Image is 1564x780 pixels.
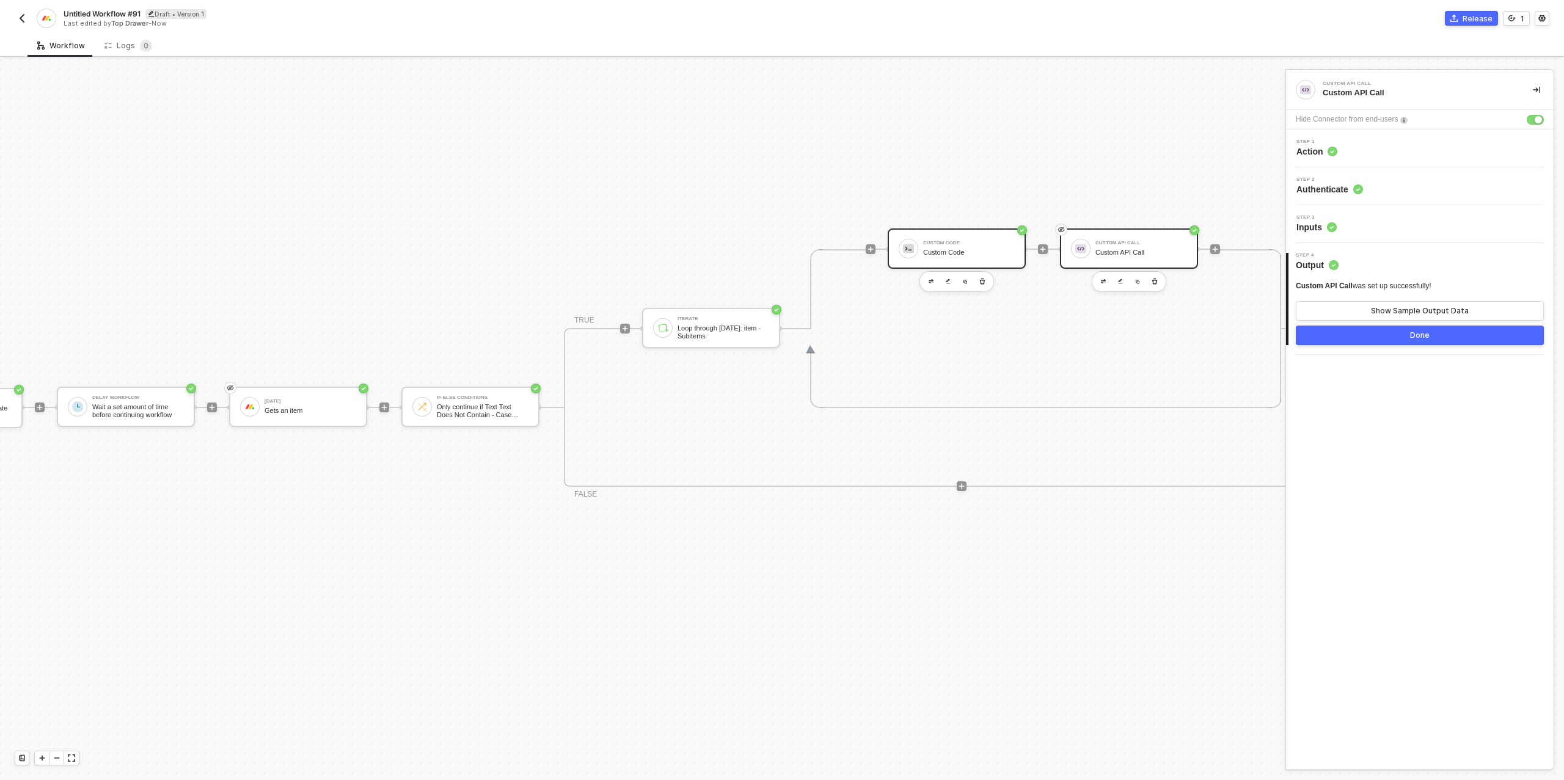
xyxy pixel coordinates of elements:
[37,41,85,51] div: Workflow
[265,407,356,415] div: Gets an item
[1400,117,1408,124] img: icon-info
[381,404,388,411] span: icon-play
[104,40,152,52] div: Logs
[417,401,428,412] img: icon
[1521,13,1524,24] div: 1
[265,399,356,404] div: [DATE]
[227,383,234,393] span: eye-invisible
[1296,326,1544,345] button: Done
[437,403,528,418] div: Only continue if Text Text Does Not Contain - Case Insensitive Dropship (Wholesale)
[208,404,216,411] span: icon-play
[574,489,597,500] div: FALSE
[963,279,968,284] img: copy-block
[1296,281,1431,291] div: was set up successfully!
[1296,221,1337,233] span: Inputs
[1296,139,1337,144] span: Step 1
[772,305,781,315] span: icon-success-page
[64,19,781,28] div: Last edited by - Now
[38,754,46,762] span: icon-play
[1095,249,1187,257] div: Custom API Call
[17,13,27,23] img: back
[1410,330,1430,340] div: Done
[14,385,24,395] span: icon-success-page
[145,9,206,19] div: Draft • Version 1
[941,274,956,289] button: edit-cred
[1296,282,1353,290] span: Custom API Call
[1323,87,1513,98] div: Custom API Call
[64,9,141,19] span: Untitled Workflow #91
[1296,145,1337,158] span: Action
[924,274,938,289] button: edit-cred
[1113,274,1128,289] button: edit-cred
[1095,241,1187,246] div: Custom API Call
[1130,274,1145,289] button: copy-block
[92,395,184,400] div: Delay Workflow
[1286,177,1554,195] div: Step 2Authenticate
[1189,225,1199,235] span: icon-success-page
[1135,279,1140,284] img: copy-block
[1533,86,1540,93] span: icon-collapse-right
[1075,243,1086,254] img: icon
[1296,301,1544,321] button: Show Sample Output Data
[958,274,973,289] button: copy-block
[140,40,152,52] sup: 0
[923,241,1015,246] div: Custom Code
[36,404,43,411] span: icon-play
[1058,225,1065,235] span: eye-invisible
[53,754,60,762] span: icon-minus
[1371,306,1469,316] div: Show Sample Output Data
[1101,279,1106,283] img: edit-cred
[1096,274,1111,289] button: edit-cred
[867,246,874,253] span: icon-play
[1017,225,1027,235] span: icon-success-page
[621,325,629,332] span: icon-play
[531,384,541,393] span: icon-success-page
[359,384,368,393] span: icon-success-page
[678,316,769,321] div: Iterate
[678,324,769,340] div: Loop through [DATE]: item - Subitems
[1296,215,1337,220] span: Step 3
[244,401,255,412] img: icon
[1538,15,1546,22] span: icon-settings
[1463,13,1493,24] div: Release
[1296,114,1398,125] div: Hide Connector from end-users
[1296,259,1339,271] span: Output
[1296,253,1339,258] span: Step 4
[1286,139,1554,158] div: Step 1Action
[929,279,934,283] img: edit-cred
[72,401,83,412] img: icon
[111,19,148,27] span: Top Drawer
[946,279,951,284] img: edit-cred
[148,10,155,17] span: icon-edit
[1286,253,1554,345] div: Step 4Output Custom API Callwas set up successfully!Show Sample Output DataDone
[15,11,29,26] button: back
[1323,81,1506,86] div: Custom API Call
[41,13,51,24] img: integration-icon
[1503,11,1530,26] button: 1
[1039,246,1047,253] span: icon-play
[1296,183,1363,195] span: Authenticate
[1508,15,1516,22] span: icon-versioning
[1296,177,1363,182] span: Step 2
[186,384,196,393] span: icon-success-page
[1445,11,1498,26] button: Release
[68,754,75,762] span: icon-expand
[574,315,594,326] div: TRUE
[1211,246,1219,253] span: icon-play
[903,243,914,254] img: icon
[958,483,965,490] span: icon-play
[1450,15,1458,22] span: icon-commerce
[923,249,1015,257] div: Custom Code
[1300,84,1311,95] img: integration-icon
[437,395,528,400] div: If-Else Conditions
[657,323,668,334] img: icon
[92,403,184,418] div: Wait a set amount of time before continuing workflow
[1118,279,1123,284] img: edit-cred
